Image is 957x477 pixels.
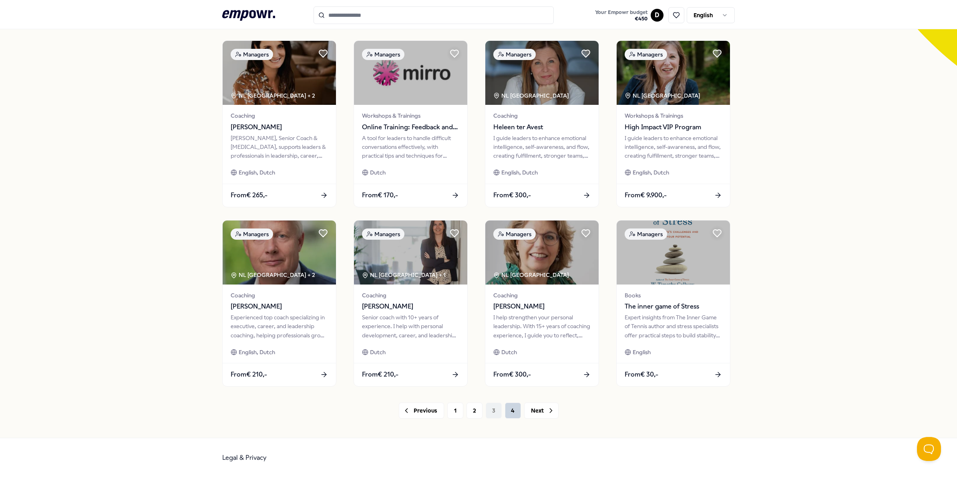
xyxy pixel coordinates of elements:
span: Coaching [493,111,591,120]
button: D [651,9,663,22]
span: Heleen ter Avest [493,122,591,132]
div: Managers [625,228,667,240]
span: Your Empowr budget [595,9,647,16]
a: package imageManagersBooksThe inner game of StressExpert insights from The Inner Game of Tennis a... [616,220,730,387]
span: The inner game of Stress [625,301,722,312]
span: Dutch [370,348,386,357]
span: English, Dutch [633,168,669,177]
span: From € 265,- [231,190,267,200]
div: NL [GEOGRAPHIC_DATA] [625,91,702,100]
a: Your Empowr budget€450 [592,7,651,24]
div: Managers [625,49,667,60]
span: Dutch [370,168,386,177]
div: Managers [362,49,404,60]
a: package imageManagersNL [GEOGRAPHIC_DATA] + 2Coaching[PERSON_NAME]Experienced top coach specializ... [222,220,336,387]
div: NL [GEOGRAPHIC_DATA] + 2 [231,271,315,279]
span: From € 210,- [231,369,267,380]
div: Senior coach with 10+ years of experience. I help with personal development, career, and leadersh... [362,313,459,340]
div: Managers [362,228,404,240]
span: Coaching [231,111,328,120]
button: Next [524,403,559,419]
a: package imageManagersNL [GEOGRAPHIC_DATA] + 2Coaching[PERSON_NAME][PERSON_NAME], Senior Coach & [... [222,40,336,207]
span: [PERSON_NAME] [231,122,328,132]
img: package image [485,41,599,105]
span: Coaching [231,291,328,300]
div: [PERSON_NAME], Senior Coach & [MEDICAL_DATA], supports leaders & professionals in leadership, car... [231,134,328,160]
span: From € 300,- [493,190,531,200]
span: High Impact VIP Program [625,122,722,132]
span: [PERSON_NAME] [493,301,591,312]
div: I guide leaders to enhance emotional intelligence, self-awareness, and flow, creating fulfillment... [493,134,591,160]
span: Coaching [362,291,459,300]
input: Search for products, categories or subcategories [314,6,554,24]
a: package imageManagersNL [GEOGRAPHIC_DATA] Workshops & TrainingsHigh Impact VIP ProgramI guide lea... [616,40,730,207]
a: package imageManagersNL [GEOGRAPHIC_DATA] Coaching[PERSON_NAME]I help strengthen your personal le... [485,220,599,387]
button: 2 [466,403,483,419]
span: € 450 [595,16,647,22]
span: From € 170,- [362,190,398,200]
img: package image [485,220,599,285]
div: Managers [493,228,536,240]
img: package image [223,41,336,105]
span: [PERSON_NAME] [362,301,459,312]
span: Workshops & Trainings [625,111,722,120]
img: package image [617,41,730,105]
a: package imageManagersWorkshops & TrainingsOnline Training: Feedback and Conflict ManagementA tool... [354,40,468,207]
span: [PERSON_NAME] [231,301,328,312]
span: English, Dutch [501,168,538,177]
a: package imageManagersNL [GEOGRAPHIC_DATA] CoachingHeleen ter AvestI guide leaders to enhance emot... [485,40,599,207]
button: Your Empowr budget€450 [593,8,649,24]
span: From € 300,- [493,369,531,380]
div: I help strengthen your personal leadership. With 15+ years of coaching experience, I guide you to... [493,313,591,340]
div: NL [GEOGRAPHIC_DATA] [493,271,570,279]
div: NL [GEOGRAPHIC_DATA] [493,91,570,100]
div: Experienced top coach specializing in executive, career, and leadership coaching, helping profess... [231,313,328,340]
div: NL [GEOGRAPHIC_DATA] + 1 [362,271,446,279]
span: From € 30,- [625,369,658,380]
div: Managers [231,49,273,60]
span: Dutch [501,348,517,357]
div: Managers [493,49,536,60]
img: package image [354,41,467,105]
div: Expert insights from The Inner Game of Tennis author and stress specialists offer practical steps... [625,313,722,340]
span: English, Dutch [239,348,275,357]
div: A tool for leaders to handle difficult conversations effectively, with practical tips and techniq... [362,134,459,160]
div: Managers [231,228,273,240]
div: I guide leaders to enhance emotional intelligence, self-awareness, and flow, creating fulfillment... [625,134,722,160]
span: Workshops & Trainings [362,111,459,120]
span: From € 9.900,- [625,190,667,200]
span: English, Dutch [239,168,275,177]
div: NL [GEOGRAPHIC_DATA] + 2 [231,91,315,100]
button: 1 [447,403,463,419]
iframe: Help Scout Beacon - Open [917,437,941,461]
img: package image [223,220,336,285]
span: From € 210,- [362,369,398,380]
img: package image [354,220,467,285]
img: package image [617,220,730,285]
button: Previous [399,403,444,419]
span: Coaching [493,291,591,300]
span: Online Training: Feedback and Conflict Management [362,122,459,132]
span: Books [625,291,722,300]
button: 4 [505,403,521,419]
a: package imageManagersNL [GEOGRAPHIC_DATA] + 1Coaching[PERSON_NAME]Senior coach with 10+ years of ... [354,220,468,387]
a: Legal & Privacy [222,454,267,461]
span: English [633,348,651,357]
